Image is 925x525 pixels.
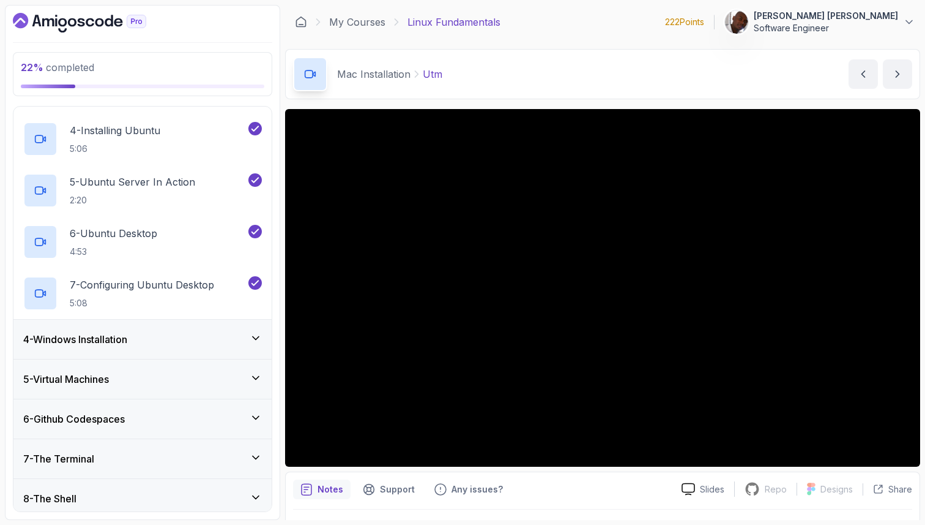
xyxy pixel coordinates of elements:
[849,59,878,89] button: previous content
[355,480,422,499] button: Support button
[23,372,109,387] h3: 5 - Virtual Machines
[23,122,262,156] button: 4-Installing Ubuntu5:06
[765,483,787,496] p: Repo
[70,175,195,189] p: 5 - Ubuntu Server In Action
[13,360,272,399] button: 5-Virtual Machines
[23,412,125,426] h3: 6 - Github Codespaces
[700,483,724,496] p: Slides
[883,59,912,89] button: next content
[863,483,912,496] button: Share
[23,451,94,466] h3: 7 - The Terminal
[285,109,920,467] iframe: 1 - UTM
[820,483,853,496] p: Designs
[665,16,704,28] p: 222 Points
[13,479,272,518] button: 8-The Shell
[23,276,262,311] button: 7-Configuring Ubuntu Desktop5:08
[754,22,898,34] p: Software Engineer
[888,483,912,496] p: Share
[13,399,272,439] button: 6-Github Codespaces
[329,15,385,29] a: My Courses
[70,194,195,206] p: 2:20
[295,16,307,28] a: Dashboard
[672,483,734,496] a: Slides
[23,173,262,208] button: 5-Ubuntu Server In Action2:20
[725,10,748,34] img: user profile image
[318,483,343,496] p: Notes
[70,297,214,309] p: 5:08
[70,278,214,292] p: 7 - Configuring Ubuntu Desktop
[70,226,157,241] p: 6 - Ubuntu Desktop
[21,61,94,74] span: completed
[754,10,898,22] p: [PERSON_NAME] [PERSON_NAME]
[337,67,410,81] p: Mac Installation
[23,491,76,506] h3: 8 - The Shell
[70,143,160,155] p: 5:06
[13,320,272,359] button: 4-Windows Installation
[21,61,43,74] span: 22 %
[13,13,174,32] a: Dashboard
[427,480,510,499] button: Feedback button
[23,332,127,347] h3: 4 - Windows Installation
[70,246,157,258] p: 4:53
[23,225,262,259] button: 6-Ubuntu Desktop4:53
[407,15,500,29] p: Linux Fundamentals
[380,483,415,496] p: Support
[13,439,272,478] button: 7-The Terminal
[451,483,503,496] p: Any issues?
[423,67,442,81] p: Utm
[70,123,160,138] p: 4 - Installing Ubuntu
[724,10,915,34] button: user profile image[PERSON_NAME] [PERSON_NAME]Software Engineer
[293,480,351,499] button: notes button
